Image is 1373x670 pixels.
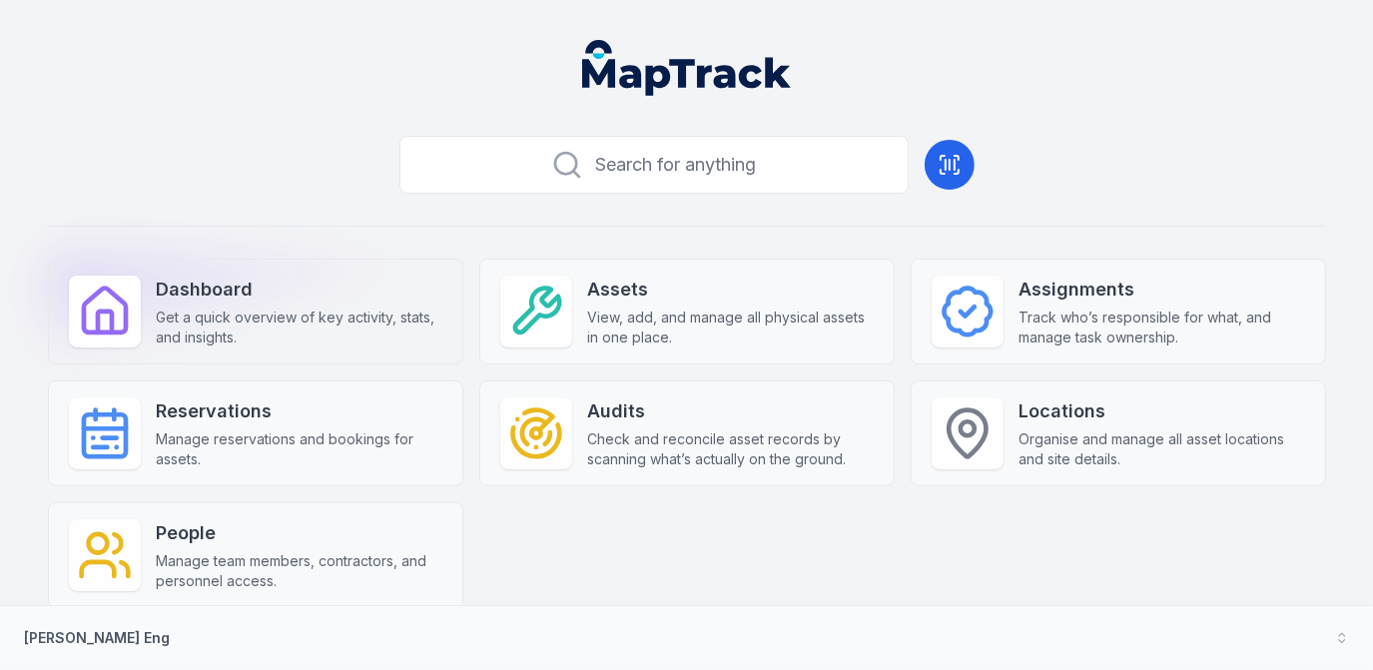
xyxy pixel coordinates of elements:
[588,276,874,304] strong: Assets
[157,551,442,591] span: Manage team members, contractors, and personnel access.
[157,519,442,547] strong: People
[911,259,1326,364] a: AssignmentsTrack who’s responsible for what, and manage task ownership.
[911,380,1326,486] a: LocationsOrganise and manage all asset locations and site details.
[157,397,442,425] strong: Reservations
[157,308,442,347] span: Get a quick overview of key activity, stats, and insights.
[1020,308,1305,347] span: Track who’s responsible for what, and manage task ownership.
[588,429,874,469] span: Check and reconcile asset records by scanning what’s actually on the ground.
[479,259,895,364] a: AssetsView, add, and manage all physical assets in one place.
[588,308,874,347] span: View, add, and manage all physical assets in one place.
[595,151,756,179] span: Search for anything
[48,380,463,486] a: ReservationsManage reservations and bookings for assets.
[399,136,909,194] button: Search for anything
[157,276,442,304] strong: Dashboard
[550,40,824,96] nav: Global
[588,397,874,425] strong: Audits
[1020,276,1305,304] strong: Assignments
[48,259,463,364] a: DashboardGet a quick overview of key activity, stats, and insights.
[48,502,463,608] a: PeopleManage team members, contractors, and personnel access.
[157,429,442,469] span: Manage reservations and bookings for assets.
[1020,397,1305,425] strong: Locations
[24,629,170,646] strong: [PERSON_NAME] Eng
[479,380,895,486] a: AuditsCheck and reconcile asset records by scanning what’s actually on the ground.
[1020,429,1305,469] span: Organise and manage all asset locations and site details.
